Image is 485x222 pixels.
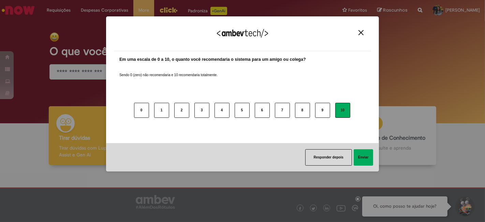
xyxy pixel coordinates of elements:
[134,103,149,118] button: 0
[119,65,218,78] label: Sendo 0 (zero) não recomendaria e 10 recomendaria totalmente.
[295,103,310,118] button: 8
[217,29,268,38] img: Logo Ambevtech
[255,103,270,118] button: 6
[215,103,230,118] button: 4
[305,149,352,166] button: Responder depois
[356,30,366,36] button: Close
[174,103,189,118] button: 2
[154,103,169,118] button: 1
[119,56,306,63] label: Em uma escala de 0 a 10, o quanto você recomendaria o sistema para um amigo ou colega?
[194,103,209,118] button: 3
[275,103,290,118] button: 7
[358,30,364,35] img: Close
[315,103,330,118] button: 9
[335,103,350,118] button: 10
[235,103,250,118] button: 5
[354,149,373,166] button: Enviar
